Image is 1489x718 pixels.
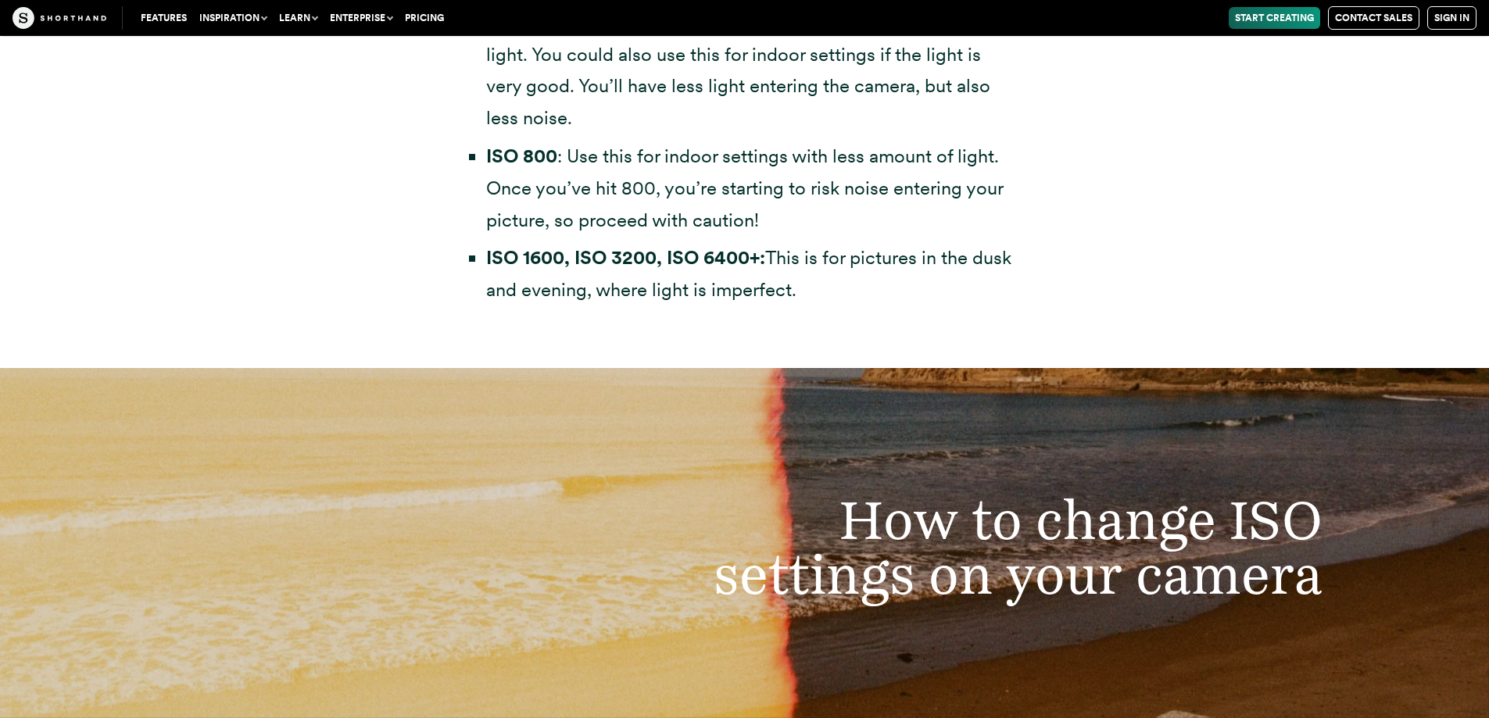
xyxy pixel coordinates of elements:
li: : Use this for indoor settings with less amount of light. Once you’ve hit 800, you’re starting to... [486,141,1018,236]
button: Learn [273,7,324,29]
a: Contact Sales [1328,6,1419,30]
li: In this range, we’re talking cloudy days with imperfect light. You could also use this for indoor... [486,7,1018,134]
h2: How to change ISO settings on your camera [643,493,1355,602]
strong: ISO 1600, ISO 3200, ISO 6400+: [486,246,765,269]
button: Inspiration [193,7,273,29]
a: Features [134,7,193,29]
a: Sign in [1427,6,1476,30]
a: Pricing [399,7,450,29]
li: This is for pictures in the dusk and evening, where light is imperfect. [486,242,1018,306]
strong: ISO 800 [486,145,557,167]
button: Enterprise [324,7,399,29]
img: The Craft [13,7,106,29]
a: Start Creating [1229,7,1320,29]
